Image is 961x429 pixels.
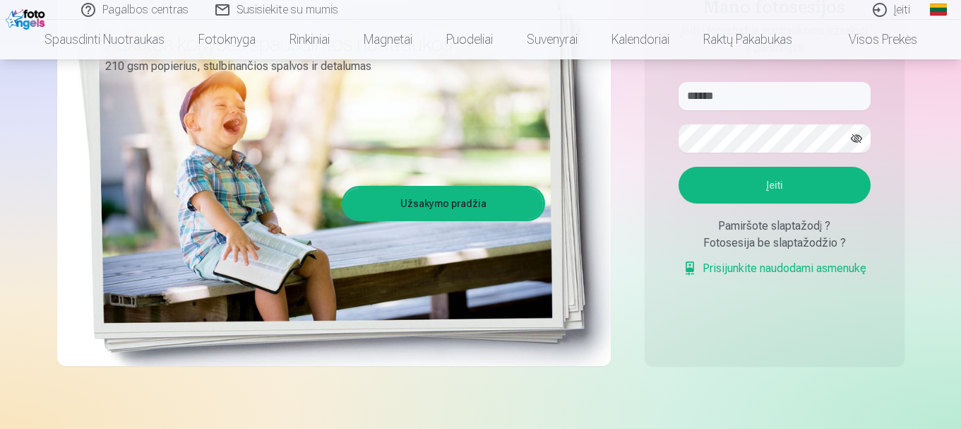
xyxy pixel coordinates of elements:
a: Magnetai [347,20,429,59]
a: Spausdinti nuotraukas [28,20,181,59]
img: /fa2 [6,6,49,30]
a: Raktų pakabukas [686,20,809,59]
a: Kalendoriai [595,20,686,59]
div: Pamiršote slaptažodį ? [679,218,871,235]
a: Fotoknyga [181,20,273,59]
p: 210 gsm popierius, stulbinančios spalvos ir detalumas [105,57,535,76]
div: Fotosesija be slaptažodžio ? [679,235,871,252]
button: Įeiti [679,167,871,204]
a: Rinkiniai [273,20,347,59]
a: Visos prekės [809,20,934,59]
a: Užsakymo pradžia [344,188,543,219]
a: Puodeliai [429,20,510,59]
a: Prisijunkite naudodami asmenukę [683,260,866,277]
a: Suvenyrai [510,20,595,59]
